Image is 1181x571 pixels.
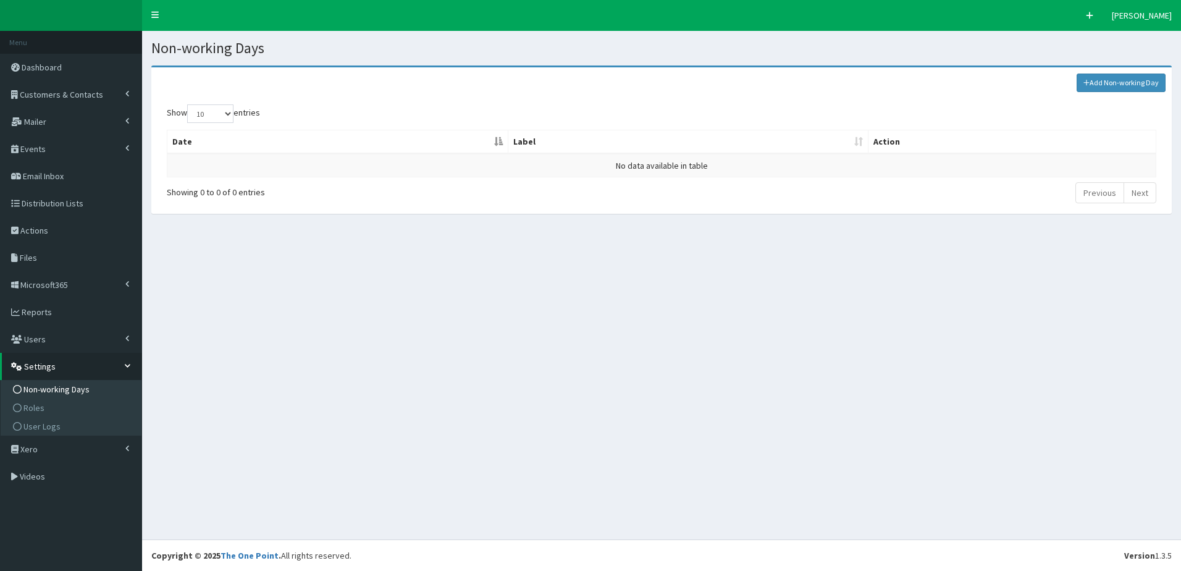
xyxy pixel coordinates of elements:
span: Dashboard [22,62,62,73]
span: Distribution Lists [22,198,83,209]
a: Previous [1075,182,1124,203]
span: Xero [20,444,38,455]
b: Version [1124,550,1155,561]
a: Non-working Days [4,380,141,399]
span: User Logs [23,421,61,432]
th: Action [868,130,1156,154]
span: Roles [23,402,44,413]
span: [PERSON_NAME] [1112,10,1172,21]
span: Customers & Contacts [20,89,103,100]
h1: Non-working Days [151,40,1172,56]
a: Roles [4,399,141,417]
span: Actions [20,225,48,236]
span: Settings [24,361,56,372]
button: Add Non-working Day [1077,74,1166,92]
label: Show entries [167,104,260,123]
span: Users [24,334,46,345]
span: Non-working Days [23,384,90,395]
span: Mailer [24,116,46,127]
span: Microsoft365 [20,279,68,290]
td: No data available in table [167,154,1156,177]
span: Events [20,143,46,154]
select: Showentries [187,104,233,123]
div: 1.3.5 [1124,549,1172,562]
a: User Logs [4,417,141,436]
span: Email Inbox [23,171,64,182]
th: Date: activate to sort column descending [167,130,508,154]
div: Showing 0 to 0 of 0 entries [167,181,568,198]
a: The One Point [221,550,279,561]
th: Label: activate to sort column ascending [508,130,868,154]
span: Reports [22,307,52,318]
footer: All rights reserved. [142,539,1181,571]
span: Videos [20,471,45,482]
a: Next [1124,182,1156,203]
strong: Copyright © 2025 . [151,550,281,561]
span: Files [20,252,37,263]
